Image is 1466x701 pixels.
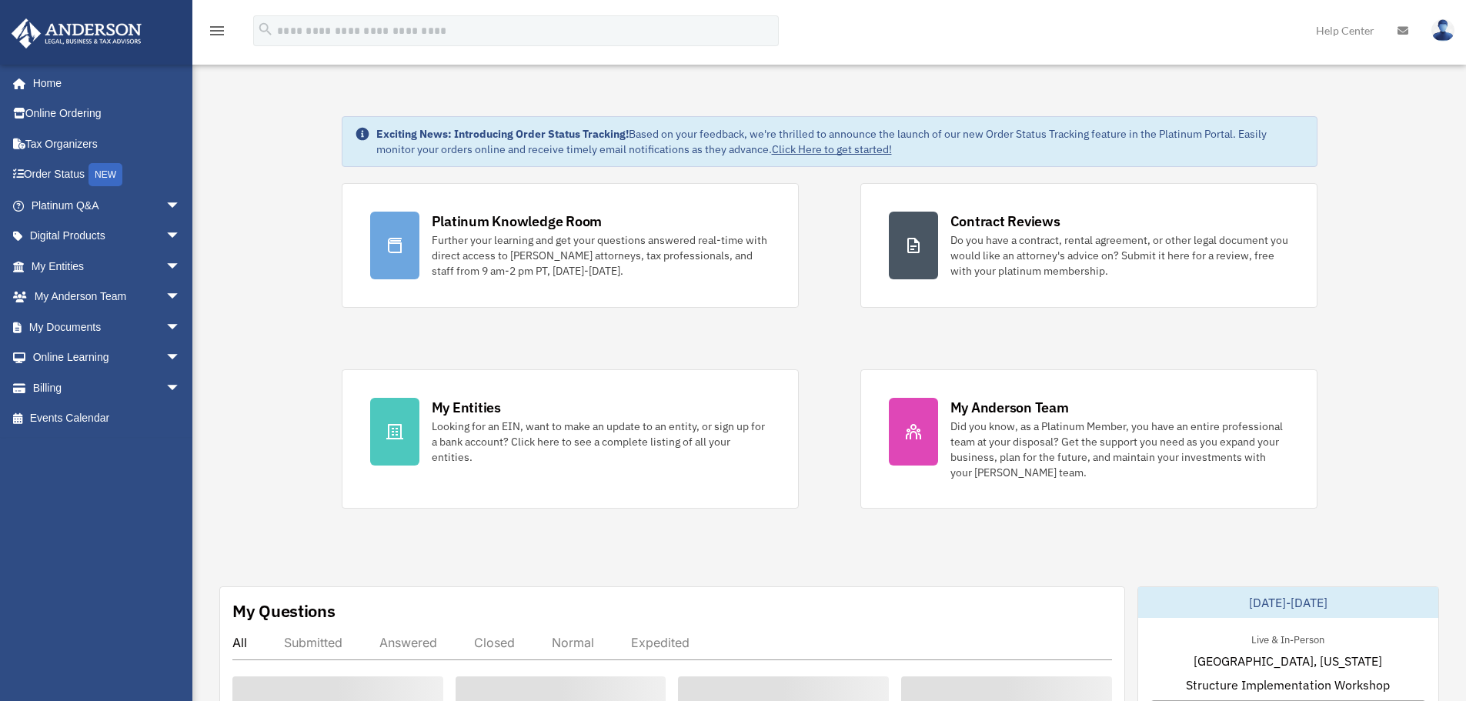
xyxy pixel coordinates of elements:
i: menu [208,22,226,40]
a: My Anderson Teamarrow_drop_down [11,282,204,312]
div: NEW [88,163,122,186]
div: My Entities [432,398,501,417]
a: Online Ordering [11,98,204,129]
a: My Entities Looking for an EIN, want to make an update to an entity, or sign up for a bank accoun... [342,369,799,509]
a: My Anderson Team Did you know, as a Platinum Member, you have an entire professional team at your... [860,369,1317,509]
div: Contract Reviews [950,212,1060,231]
span: arrow_drop_down [165,312,196,343]
img: Anderson Advisors Platinum Portal [7,18,146,48]
span: arrow_drop_down [165,342,196,374]
div: All [232,635,247,650]
a: Order StatusNEW [11,159,204,191]
a: My Documentsarrow_drop_down [11,312,204,342]
div: My Anderson Team [950,398,1069,417]
span: Structure Implementation Workshop [1186,676,1390,694]
a: Click Here to get started! [772,142,892,156]
div: Further your learning and get your questions answered real-time with direct access to [PERSON_NAM... [432,232,770,279]
div: Live & In-Person [1239,630,1337,646]
div: Looking for an EIN, want to make an update to an entity, or sign up for a bank account? Click her... [432,419,770,465]
span: arrow_drop_down [165,282,196,313]
a: Events Calendar [11,403,204,434]
div: Answered [379,635,437,650]
a: My Entitiesarrow_drop_down [11,251,204,282]
span: [GEOGRAPHIC_DATA], [US_STATE] [1194,652,1382,670]
div: Do you have a contract, rental agreement, or other legal document you would like an attorney's ad... [950,232,1289,279]
div: Closed [474,635,515,650]
a: Home [11,68,196,98]
span: arrow_drop_down [165,372,196,404]
a: Billingarrow_drop_down [11,372,204,403]
a: Platinum Q&Aarrow_drop_down [11,190,204,221]
a: Digital Productsarrow_drop_down [11,221,204,252]
a: Platinum Knowledge Room Further your learning and get your questions answered real-time with dire... [342,183,799,308]
div: Normal [552,635,594,650]
div: Platinum Knowledge Room [432,212,603,231]
div: Expedited [631,635,690,650]
img: User Pic [1431,19,1454,42]
div: [DATE]-[DATE] [1138,587,1438,618]
i: search [257,21,274,38]
span: arrow_drop_down [165,190,196,222]
div: My Questions [232,599,336,623]
div: Did you know, as a Platinum Member, you have an entire professional team at your disposal? Get th... [950,419,1289,480]
span: arrow_drop_down [165,251,196,282]
span: arrow_drop_down [165,221,196,252]
a: Contract Reviews Do you have a contract, rental agreement, or other legal document you would like... [860,183,1317,308]
a: Tax Organizers [11,129,204,159]
a: Online Learningarrow_drop_down [11,342,204,373]
a: menu [208,27,226,40]
strong: Exciting News: Introducing Order Status Tracking! [376,127,629,141]
div: Submitted [284,635,342,650]
div: Based on your feedback, we're thrilled to announce the launch of our new Order Status Tracking fe... [376,126,1304,157]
